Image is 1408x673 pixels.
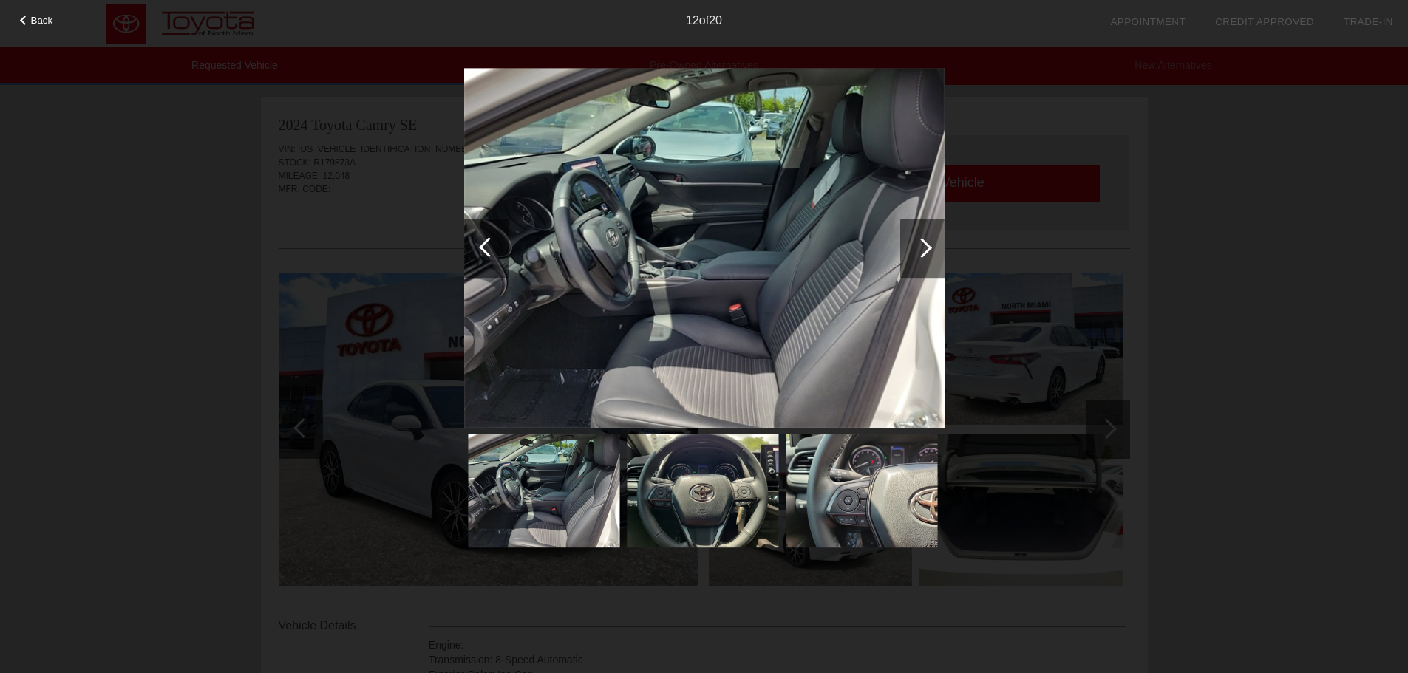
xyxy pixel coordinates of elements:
[686,14,699,27] span: 12
[31,15,53,26] span: Back
[786,434,937,547] img: 7d68301756c0564f72df1cd6988489b2x.jpg
[464,68,945,428] img: de24daf2b53dce82f78e8741b34cf980x.jpg
[1215,16,1314,27] a: Credit Approved
[468,434,619,547] img: de24daf2b53dce82f78e8741b34cf980x.jpg
[1110,16,1186,27] a: Appointment
[1344,16,1393,27] a: Trade-In
[709,14,722,27] span: 20
[627,434,778,547] img: e386ebfdef89b10386cf49378ab6a9bex.jpg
